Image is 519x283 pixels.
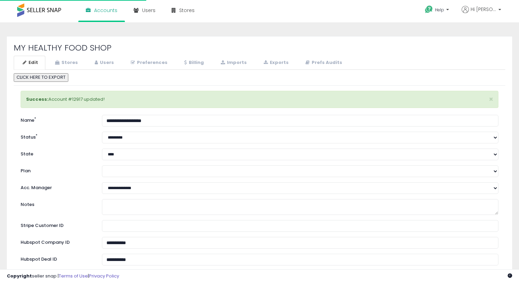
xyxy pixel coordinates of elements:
[255,56,296,70] a: Exports
[94,7,117,14] span: Accounts
[435,7,444,13] span: Help
[425,5,433,14] i: Get Help
[46,56,85,70] a: Stores
[15,165,97,174] label: Plan
[15,115,97,124] label: Name
[212,56,254,70] a: Imports
[15,220,97,229] label: Stripe Customer ID
[7,273,119,280] div: seller snap | |
[15,182,97,191] label: Acc. Manager
[15,132,97,141] label: Status
[21,91,498,108] div: Account #12917 updated!
[7,273,32,279] strong: Copyright
[142,7,155,14] span: Users
[14,56,45,70] a: Edit
[179,7,195,14] span: Stores
[86,56,121,70] a: Users
[489,96,493,103] button: ×
[122,56,175,70] a: Preferences
[462,6,501,21] a: Hi [PERSON_NAME]
[89,273,119,279] a: Privacy Policy
[59,273,88,279] a: Terms of Use
[26,96,48,102] strong: Success:
[297,56,349,70] a: Prefs Audits
[471,6,496,13] span: Hi [PERSON_NAME]
[15,149,97,157] label: State
[14,43,505,52] h2: MY HEALTHY FOOD SHOP
[15,237,97,246] label: Hubspot Company ID
[15,254,97,263] label: Hubspot Deal ID
[175,56,211,70] a: Billing
[15,199,97,208] label: Notes
[14,73,68,82] button: CLICK HERE TO EXPORT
